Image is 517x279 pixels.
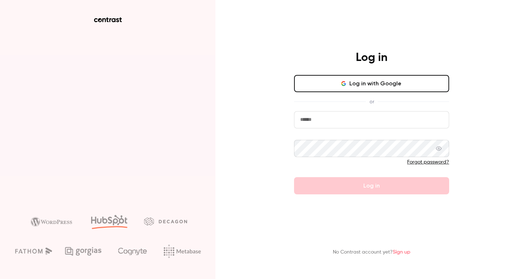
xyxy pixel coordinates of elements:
[393,250,410,255] a: Sign up
[356,51,387,65] h4: Log in
[407,160,449,165] a: Forgot password?
[144,217,187,225] img: decagon
[294,75,449,92] button: Log in with Google
[366,98,378,105] span: or
[333,249,410,256] p: No Contrast account yet?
